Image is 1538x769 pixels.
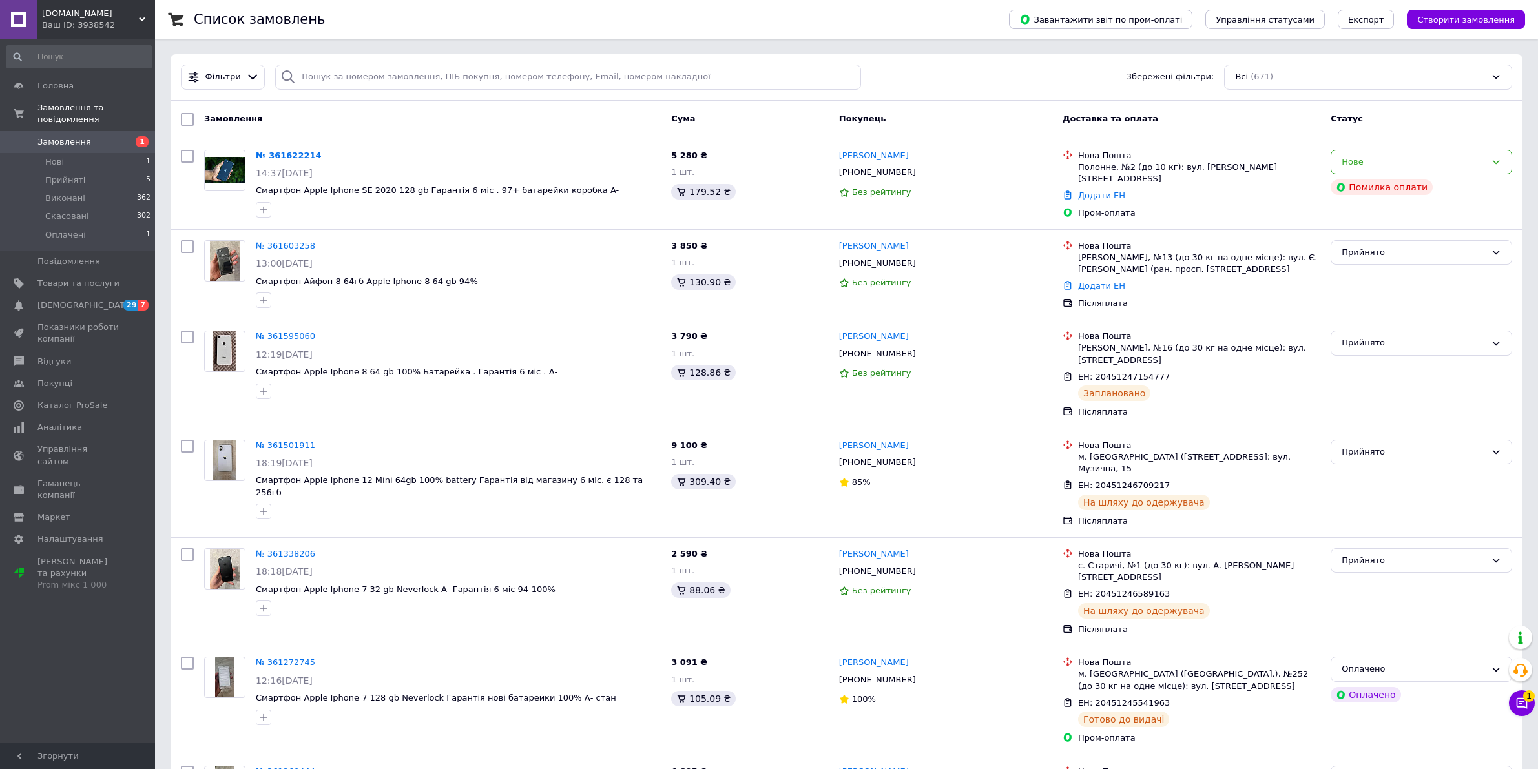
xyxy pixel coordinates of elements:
span: 1 шт. [671,258,694,267]
div: Післяплата [1078,515,1320,527]
div: Ваш ID: 3938542 [42,19,155,31]
a: № 361622214 [256,150,322,160]
img: Фото товару [215,657,234,697]
span: Смартфон Apple Iphone 7 128 gb Neverlock Гарантія нові батарейки 100% А- стан [256,693,616,702]
span: Доставка та оплата [1063,114,1158,123]
span: 13:00[DATE] [256,258,313,269]
a: Смартфон Apple Iphone 8 64 gb 100% Батарейка . Гарантія 6 міс . А- [256,367,557,376]
span: ЕН: 20451246589163 [1078,589,1170,599]
span: Управління статусами [1216,15,1315,25]
span: Прийняті [45,174,85,186]
a: Фото товару [204,240,245,282]
div: Нова Пошта [1078,240,1320,252]
button: Управління статусами [1205,10,1325,29]
div: На шляху до одержувача [1078,495,1210,510]
div: Заплановано [1078,385,1151,401]
a: Створити замовлення [1394,14,1525,24]
a: Смартфон Apple Iphone 12 Mini 64gb 100% battery Гарантія від магазину 6 міс. є 128 та 256гб [256,475,643,497]
span: 7 [138,300,149,311]
span: Без рейтингу [852,586,911,595]
div: Прийнято [1342,554,1486,568]
span: 1 шт. [671,457,694,467]
span: 3 091 ₴ [671,657,707,667]
div: Нове [1342,156,1486,169]
img: Фото товару [210,549,240,589]
span: ЕН: 20451245541963 [1078,698,1170,708]
div: [PERSON_NAME], №13 (до 30 кг на одне місце): вул. Є. [PERSON_NAME] (ран. просп. [STREET_ADDRESS] [1078,252,1320,275]
div: [PHONE_NUMBER] [837,164,919,181]
span: Статус [1331,114,1363,123]
div: 130.90 ₴ [671,274,736,290]
a: № 361595060 [256,331,315,341]
button: Чат з покупцем1 [1509,690,1535,716]
span: 2 590 ₴ [671,549,707,559]
div: м. [GEOGRAPHIC_DATA] ([GEOGRAPHIC_DATA].), №252 (до 30 кг на одне місце): вул. [STREET_ADDRESS] [1078,668,1320,692]
span: Завантажити звіт по пром-оплаті [1019,14,1182,25]
div: Прийнято [1342,246,1486,260]
img: Фото товару [210,241,240,281]
span: 1 шт. [671,566,694,575]
a: [PERSON_NAME] [839,240,909,252]
a: Фото товару [204,548,245,590]
span: (671) [1251,72,1273,81]
span: Головна [37,80,74,92]
h1: Список замовлень [194,12,325,27]
span: Без рейтингу [852,278,911,287]
span: Показники роботи компанії [37,322,120,345]
span: 1 [136,136,149,147]
span: 1 шт. [671,675,694,684]
span: rgp.apple.ua [42,8,139,19]
span: Фільтри [205,71,241,83]
button: Експорт [1338,10,1395,29]
a: [PERSON_NAME] [839,150,909,162]
span: 1 [146,156,151,168]
div: Оплачено [1331,687,1400,702]
a: Смартфон Айфон 8 64гб Apple Iphone 8 64 gb 94% [256,276,478,286]
img: Фото товару [205,157,245,183]
a: [PERSON_NAME] [839,440,909,452]
span: 3 790 ₴ [671,331,707,341]
img: Фото товару [213,331,236,371]
a: [PERSON_NAME] [839,331,909,343]
div: Прийнято [1342,336,1486,350]
span: Замовлення та повідомлення [37,102,155,125]
span: 85% [852,477,871,487]
div: [PHONE_NUMBER] [837,672,919,688]
span: Без рейтингу [852,368,911,378]
span: Скасовані [45,210,89,222]
span: Повідомлення [37,256,100,267]
a: № 361603258 [256,241,315,251]
span: 5 280 ₴ [671,150,707,160]
span: 1 [146,229,151,241]
div: [PHONE_NUMBER] [837,345,919,362]
span: Маркет [37,511,70,523]
span: 18:19[DATE] [256,458,313,468]
span: Товари та послуги [37,278,120,289]
input: Пошук за номером замовлення, ПІБ покупця, номером телефону, Email, номером накладної [275,65,861,90]
span: Без рейтингу [852,187,911,197]
span: Експорт [1348,15,1384,25]
span: Аналітика [37,422,82,433]
div: Помилка оплати [1331,179,1433,195]
div: Оплачено [1342,662,1486,676]
button: Завантажити звіт по пром-оплаті [1009,10,1192,29]
div: Пром-оплата [1078,732,1320,744]
span: 5 [146,174,151,186]
div: 88.06 ₴ [671,582,730,598]
a: № 361338206 [256,549,315,559]
div: Нова Пошта [1078,440,1320,451]
span: 12:16[DATE] [256,675,313,686]
span: Cума [671,114,695,123]
div: Prom мікс 1 000 [37,579,120,591]
img: Фото товару [213,440,236,480]
a: [PERSON_NAME] [839,657,909,669]
a: Фото товару [204,150,245,191]
span: Відгуки [37,356,71,367]
span: Оплачені [45,229,86,241]
a: № 361501911 [256,440,315,450]
span: Каталог ProSale [37,400,107,411]
span: Створити замовлення [1417,15,1515,25]
a: Смартфон Apple Iphone SE 2020 128 gb Гарантія 6 міс . 97+ батарейки коробка A- [256,185,619,195]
